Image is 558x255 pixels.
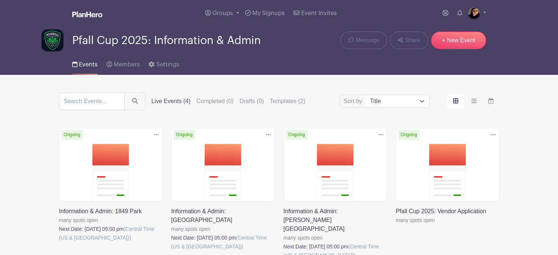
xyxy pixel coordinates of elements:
[41,29,63,51] img: PFC_logo_1x1_darkbg.png
[79,62,98,68] span: Events
[468,7,480,19] img: 20220811_104416%20(2).jpg
[355,36,379,45] span: Message
[270,97,305,106] label: Templates (2)
[344,97,365,106] label: Sort by
[152,97,191,106] label: Live Events (4)
[212,10,233,16] span: Groups
[301,10,337,16] span: Event Invites
[149,51,179,75] a: Settings
[114,62,140,68] span: Members
[106,51,140,75] a: Members
[340,32,387,49] a: Message
[72,51,98,75] a: Events
[59,92,125,110] input: Search Events...
[196,97,233,106] label: Completed (0)
[405,36,420,45] span: Share
[447,94,499,109] div: order and view
[252,10,285,16] span: My Signups
[72,34,261,47] span: Pfall Cup 2025: Information & Admin
[240,97,264,106] label: Drafts (0)
[152,97,306,106] div: filters
[72,11,102,17] img: logo_white-6c42ec7e38ccf1d336a20a19083b03d10ae64f83f12c07503d8b9e83406b4c7d.svg
[156,62,179,68] span: Settings
[390,32,428,49] a: Share
[431,32,486,49] a: + New Event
